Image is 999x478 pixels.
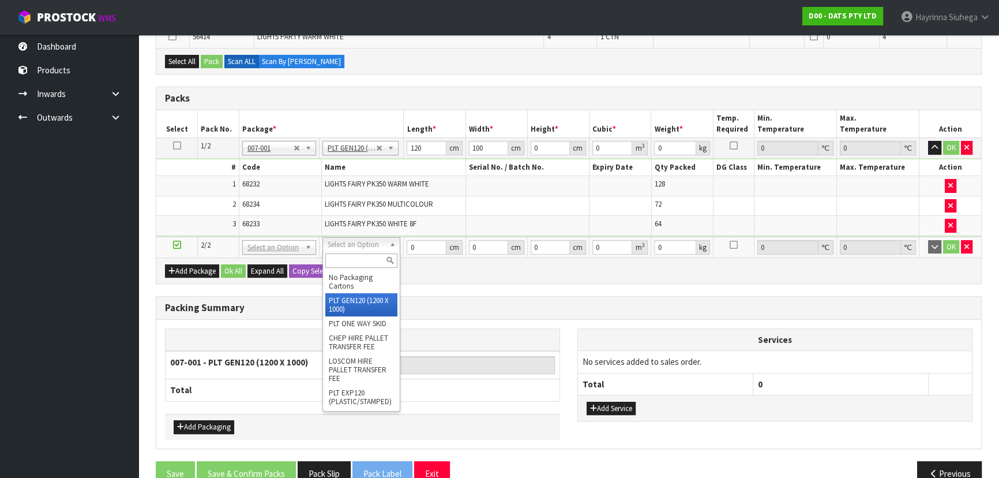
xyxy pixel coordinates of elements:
[156,159,239,176] th: #
[758,379,763,390] span: 0
[632,240,648,255] div: m
[809,11,877,21] strong: D00 - DATS PTY LTD
[837,159,919,176] th: Max. Temperature
[165,55,199,69] button: Select All
[198,110,239,137] th: Pack No.
[446,240,463,255] div: cm
[325,386,397,409] li: PLT EXP120 (PLASTIC/STAMPED)
[919,159,981,176] th: Action
[465,110,527,137] th: Width
[221,264,246,278] button: Ok All
[600,32,618,42] span: 1 CTN
[655,219,662,229] span: 64
[641,142,644,150] sup: 3
[943,141,959,155] button: OK
[325,316,397,331] li: PLT ONE WAY SKID
[325,270,397,293] li: No Packaging Cartons
[166,328,560,351] th: Packagings
[696,240,710,255] div: kg
[201,240,211,250] span: 2/2
[802,7,883,25] a: D00 - DATS PTY LTD
[901,141,916,155] div: ℃
[589,159,651,176] th: Expiry Date
[325,179,429,189] span: LIGHTS FAIRY PK350 WARM WHITE
[578,373,753,395] th: Total
[655,179,665,189] span: 128
[166,379,363,401] th: Total
[589,110,651,137] th: Cubic
[527,110,589,137] th: Height
[174,420,234,434] button: Add Packaging
[818,141,833,155] div: ℃
[325,199,433,209] span: LIGHTS FAIRY PK350 MULTICOLOUR
[170,357,308,368] strong: 007-001 - PLT GEN120 (1200 X 1000)
[98,13,116,24] small: WMS
[754,110,837,137] th: Min. Temperature
[321,159,465,176] th: Name
[258,55,344,69] label: Scan By [PERSON_NAME]
[651,159,713,176] th: Qty Packed
[632,141,648,155] div: m
[201,141,211,151] span: 1/2
[547,32,550,42] span: 4
[239,159,321,176] th: Code
[901,240,916,255] div: ℃
[655,199,662,209] span: 72
[247,264,287,278] button: Expand All
[193,32,210,42] span: 56414
[713,159,754,176] th: DG Class
[247,141,294,155] span: 007-001
[232,199,236,209] span: 2
[328,238,385,252] span: Select an Option
[239,110,404,137] th: Package
[508,141,524,155] div: cm
[827,32,830,42] span: 0
[232,219,236,229] span: 3
[641,241,644,249] sup: 3
[587,402,636,416] button: Add Service
[37,10,96,25] span: ProStock
[165,264,219,278] button: Add Package
[325,331,397,354] li: CHEP HIRE PALLET TRANSFER FEE
[818,240,833,255] div: ℃
[165,303,972,313] h3: Packing Summary
[289,264,340,278] button: Copy Selected
[325,354,397,386] li: LOSCOM HIRE PALLET TRANSFER FEE
[696,141,710,155] div: kg
[949,12,978,23] span: Siuhega
[713,110,754,137] th: Temp. Required
[651,110,713,137] th: Weight
[247,241,301,255] span: Select an Option
[578,329,972,351] th: Services
[570,240,586,255] div: cm
[17,10,32,24] img: cube-alt.png
[328,141,376,155] span: PLT GEN120 (1200 X 1000)
[837,110,919,137] th: Max. Temperature
[446,141,463,155] div: cm
[325,293,397,316] li: PLT GEN120 (1200 X 1000)
[404,110,465,137] th: Length
[257,32,344,42] span: LIGHTS PARTY WARM WHITE
[465,159,589,176] th: Serial No. / Batch No.
[325,219,416,229] span: LIGHTS FAIRY PK350 WHITE 8F
[224,55,259,69] label: Scan ALL
[570,141,586,155] div: cm
[232,179,236,189] span: 1
[508,240,524,255] div: cm
[578,351,972,373] td: No services added to sales order.
[242,199,260,209] span: 68234
[251,266,284,276] span: Expand All
[754,159,837,176] th: Min. Temperature
[915,12,947,23] span: Hayrinna
[943,240,959,254] button: OK
[156,110,198,137] th: Select
[919,110,981,137] th: Action
[882,32,886,42] span: 4
[201,55,223,69] button: Pack
[242,219,260,229] span: 68233
[165,93,972,104] h3: Packs
[242,179,260,189] span: 68232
